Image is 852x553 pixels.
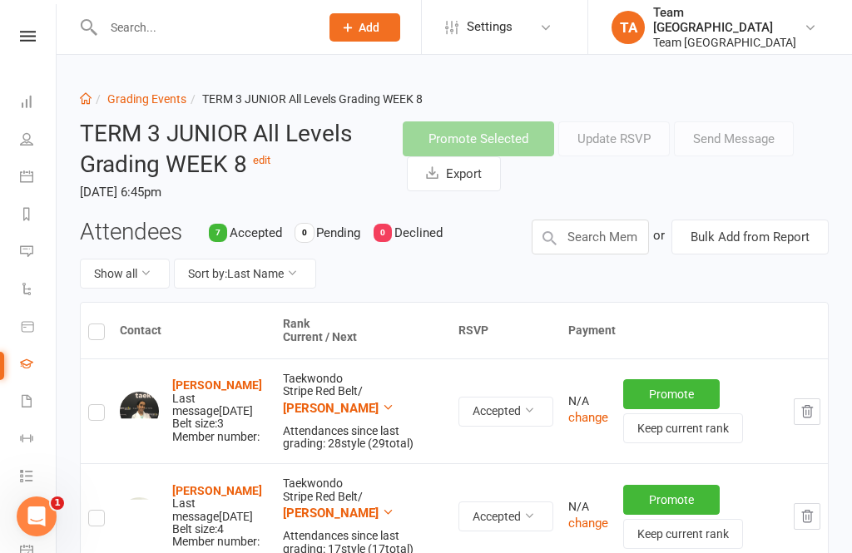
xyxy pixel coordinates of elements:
input: Search Members by name [532,220,650,254]
button: Keep current rank [623,413,743,443]
button: Promote [623,485,720,515]
th: RSVP [451,303,561,358]
a: Product Sales [20,309,57,347]
th: Contact [112,303,275,358]
a: People [20,122,57,160]
div: 7 [209,224,227,242]
div: Last message [DATE] [172,497,268,523]
iframe: Intercom live chat [17,496,57,536]
a: Reports [20,197,57,235]
a: [PERSON_NAME] [172,484,262,497]
time: [DATE] 6:45pm [80,178,378,206]
button: [PERSON_NAME] [283,503,394,523]
a: Grading Events [107,92,186,106]
button: change [568,407,608,427]
button: Add [329,13,400,42]
th: Rank Current / Next [275,303,451,358]
a: Dashboard [20,85,57,122]
h2: TERM 3 JUNIOR All Levels Grading WEEK 8 [80,121,378,178]
div: 0 [295,224,314,242]
div: Team [GEOGRAPHIC_DATA] [653,35,804,50]
div: TA [612,11,645,44]
button: Keep current rank [623,519,743,549]
div: Belt size: 4 Member number: [172,485,268,549]
span: Settings [467,8,513,46]
li: TERM 3 JUNIOR All Levels Grading WEEK 8 [186,90,423,108]
div: Last message [DATE] [172,393,268,418]
button: Sort by:Last Name [174,259,316,289]
td: Taekwondo Stripe Red Belt / [275,358,451,464]
a: Calendar [20,160,57,197]
span: Add [359,21,379,34]
div: Belt size: 3 Member number: [172,379,268,443]
button: Export [407,156,501,191]
th: Payment [561,303,828,358]
span: 1 [51,496,64,510]
button: Show all [80,259,170,289]
div: N/A [568,395,608,407]
span: Pending [316,225,360,240]
button: Bulk Add from Report [671,220,829,254]
div: Team [GEOGRAPHIC_DATA] [653,5,804,35]
button: change [568,513,608,533]
input: Search... [98,16,308,39]
button: Promote [623,379,720,409]
span: Accepted [230,225,282,240]
div: Attendances since last grading: 28 style ( 29 total) [283,425,443,451]
button: Accepted [458,397,553,427]
div: 0 [374,224,392,242]
span: Declined [394,225,443,240]
button: [PERSON_NAME] [283,398,394,418]
h3: Attendees [80,220,182,245]
a: edit [253,154,270,166]
div: or [653,220,665,251]
span: [PERSON_NAME] [283,401,379,416]
button: Accepted [458,501,553,531]
div: N/A [568,501,608,513]
span: [PERSON_NAME] [283,506,379,521]
a: [PERSON_NAME] [172,378,262,392]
